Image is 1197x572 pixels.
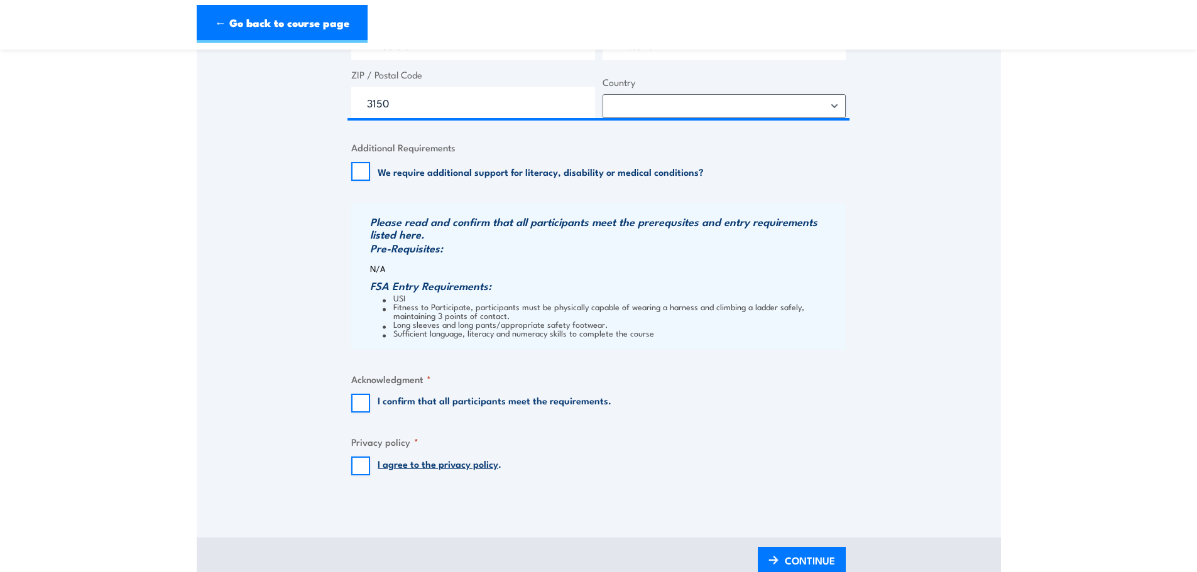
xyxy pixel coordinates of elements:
[383,320,843,328] li: Long sleeves and long pants/appropriate safety footwear.
[378,394,611,413] label: I confirm that all participants meet the requirements.
[351,434,418,449] legend: Privacy policy
[383,328,843,337] li: Sufficient language, literacy and numeracy skills to complete the course
[383,302,843,320] li: Fitness to Participate, participants must be physically capable of wearing a harness and climbing...
[603,75,846,90] label: Country
[370,264,843,273] p: N/A
[351,372,431,386] legend: Acknowledgment
[197,5,368,43] a: ← Go back to course page
[378,165,704,178] label: We require additional support for literacy, disability or medical conditions?
[351,68,595,82] label: ZIP / Postal Code
[370,242,843,254] h3: Pre-Requisites:
[378,456,498,470] a: I agree to the privacy policy
[370,215,843,240] h3: Please read and confirm that all participants meet the prerequsites and entry requirements listed...
[351,140,456,154] legend: Additional Requirements
[383,293,843,302] li: USI
[370,279,843,292] h3: FSA Entry Requirements:
[378,456,501,475] label: .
